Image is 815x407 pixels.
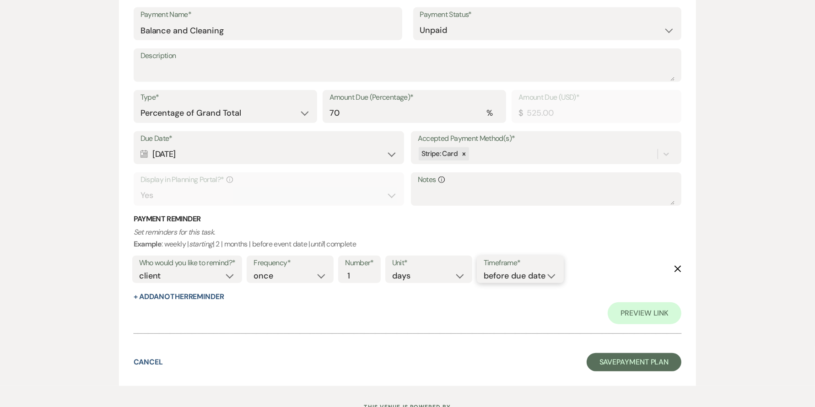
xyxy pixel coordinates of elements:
i: Set reminders for this task. [134,227,215,237]
i: until [310,239,324,249]
div: % [486,107,492,119]
label: Description [140,49,675,63]
label: Due Date* [140,132,398,145]
label: Payment Status* [420,8,675,21]
label: Notes [418,173,675,187]
label: Accepted Payment Method(s)* [418,132,675,145]
label: Amount Due (Percentage)* [329,91,499,104]
label: Who would you like to remind?* [139,257,236,270]
span: Stripe: Card [421,149,458,158]
div: [DATE] [140,145,398,163]
label: Amount Due (USD)* [518,91,675,104]
label: Payment Name* [140,8,395,21]
label: Number* [345,257,374,270]
button: Cancel [134,359,163,366]
b: Example [134,239,162,249]
label: Timeframe* [484,257,557,270]
button: SavePayment Plan [587,353,682,371]
button: + AddAnotherReminder [134,293,224,300]
label: Display in Planning Portal?* [140,173,398,187]
h3: Payment Reminder [134,214,682,224]
i: starting [189,239,213,249]
label: Frequency* [254,257,327,270]
a: Preview Link [608,302,681,324]
label: Type* [140,91,310,104]
div: $ [518,107,523,119]
label: Unit* [392,257,465,270]
p: : weekly | | 2 | months | before event date | | complete [134,226,682,250]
